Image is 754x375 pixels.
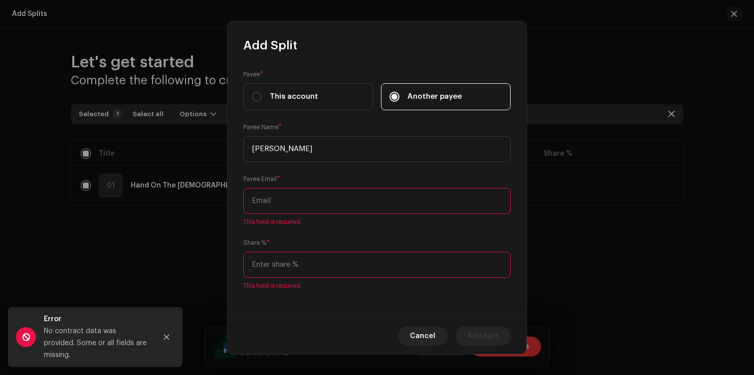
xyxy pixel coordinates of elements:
input: Email [243,188,511,214]
span: Add Split [467,326,499,346]
span: This field is required. [243,282,511,290]
button: Add Split [455,326,511,346]
div: Error [44,313,149,325]
span: This field is required. [243,218,511,226]
input: Enter share % [243,252,511,278]
small: Share % [243,238,266,248]
span: This account [270,91,318,102]
button: Cancel [398,326,447,346]
small: Payee Email [243,174,277,184]
button: Close [157,327,177,347]
span: Add Split [243,37,297,53]
div: No contract data was provided. Some or all fields are missing. [44,325,149,361]
span: Another payee [407,91,462,102]
small: Payee Name [243,122,278,132]
small: Payee [243,69,260,79]
input: Add the name [243,136,511,162]
span: Cancel [410,326,435,346]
